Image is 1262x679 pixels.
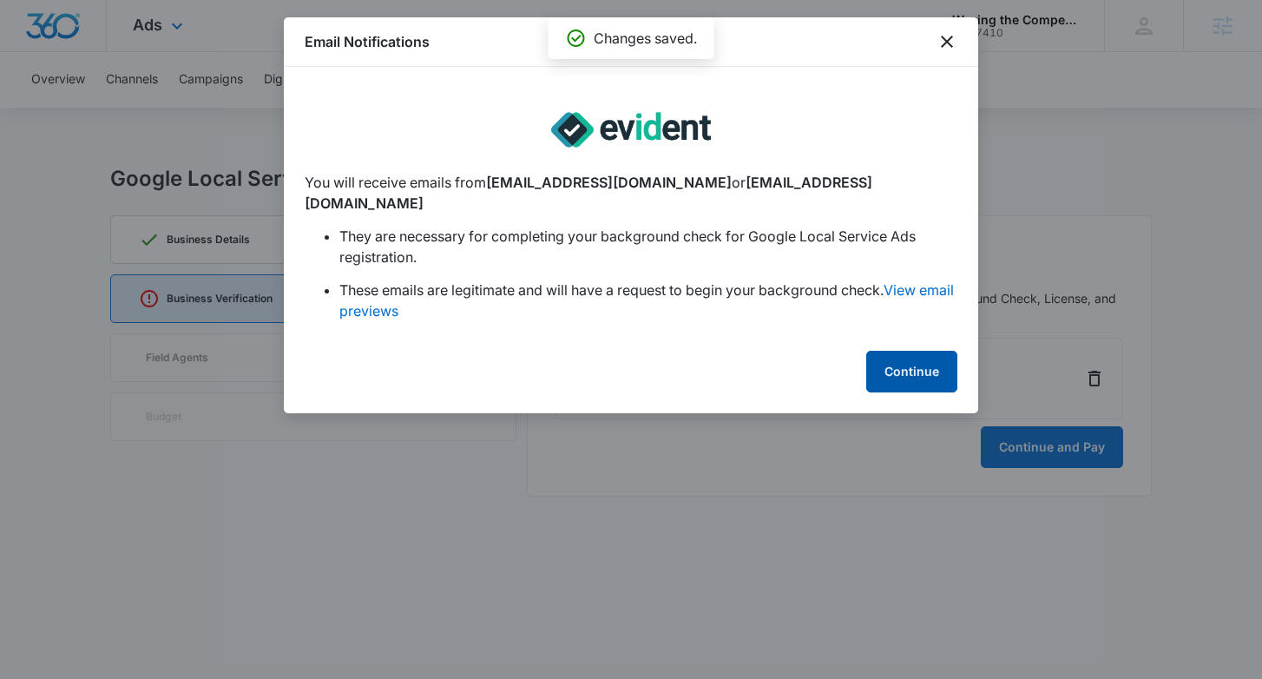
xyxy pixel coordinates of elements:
img: lsa-evident [551,88,711,172]
li: These emails are legitimate and will have a request to begin your background check. [339,280,957,321]
span: [EMAIL_ADDRESS][DOMAIN_NAME] [486,174,732,191]
button: Continue [866,351,957,392]
button: close [937,31,957,52]
li: They are necessary for completing your background check for Google Local Service Ads registration. [339,226,957,267]
p: You will receive emails from or [305,172,957,214]
h1: Email Notifications [305,31,430,52]
a: View email previews [339,281,954,320]
span: [EMAIL_ADDRESS][DOMAIN_NAME] [305,174,872,212]
p: Changes saved. [594,28,697,49]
